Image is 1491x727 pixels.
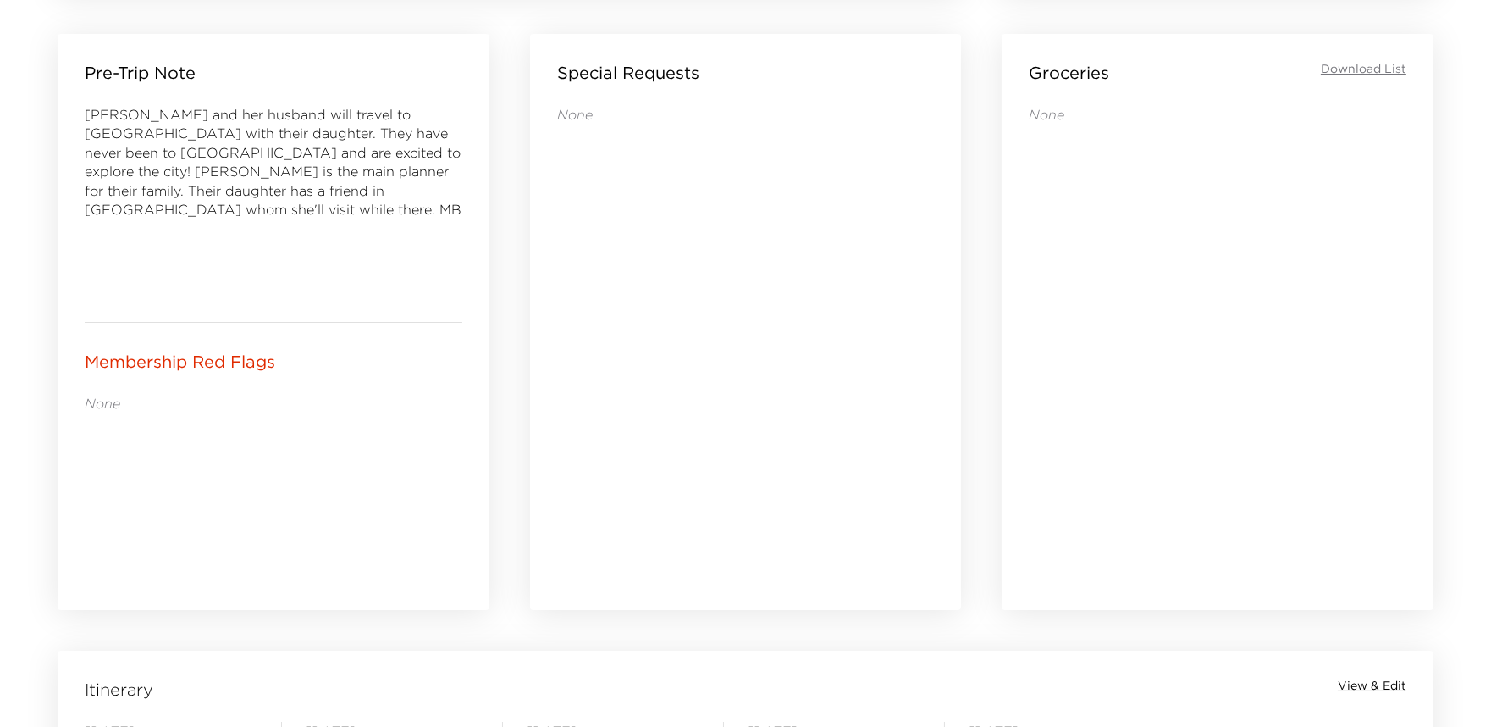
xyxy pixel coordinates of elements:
[85,61,196,85] p: Pre-Trip Note
[85,678,153,702] span: Itinerary
[85,106,461,218] span: [PERSON_NAME] and her husband will travel to [GEOGRAPHIC_DATA] with their daughter. They have nev...
[557,61,699,85] p: Special Requests
[1029,61,1109,85] p: Groceries
[1338,678,1406,695] button: View & Edit
[85,394,462,413] p: None
[85,350,275,374] p: Membership Red Flags
[1029,105,1406,124] p: None
[557,105,935,124] p: None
